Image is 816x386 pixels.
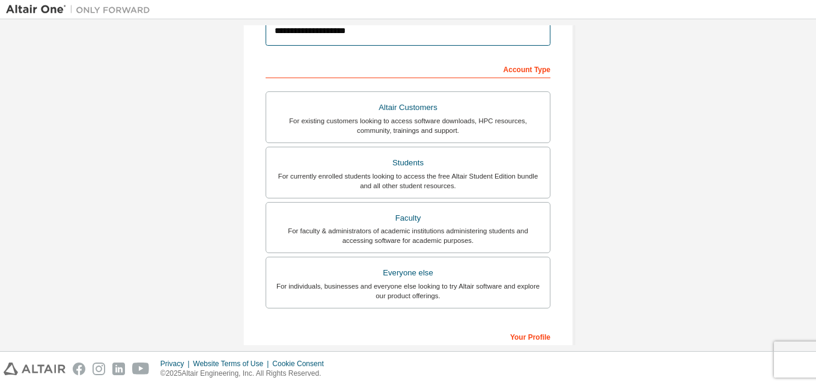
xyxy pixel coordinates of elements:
div: For existing customers looking to access software downloads, HPC resources, community, trainings ... [273,116,543,135]
p: © 2025 Altair Engineering, Inc. All Rights Reserved. [160,369,331,379]
img: instagram.svg [93,363,105,375]
img: Altair One [6,4,156,16]
div: Faculty [273,210,543,227]
img: facebook.svg [73,363,85,375]
div: Cookie Consent [272,359,330,369]
div: Altair Customers [273,99,543,116]
div: For individuals, businesses and everyone else looking to try Altair software and explore our prod... [273,281,543,301]
div: For faculty & administrators of academic institutions administering students and accessing softwa... [273,226,543,245]
div: Account Type [266,59,550,78]
div: Privacy [160,359,193,369]
div: Your Profile [266,326,550,346]
div: Website Terms of Use [193,359,272,369]
img: youtube.svg [132,363,150,375]
img: altair_logo.svg [4,363,65,375]
div: Students [273,155,543,171]
img: linkedin.svg [112,363,125,375]
div: Everyone else [273,265,543,281]
div: For currently enrolled students looking to access the free Altair Student Edition bundle and all ... [273,171,543,191]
